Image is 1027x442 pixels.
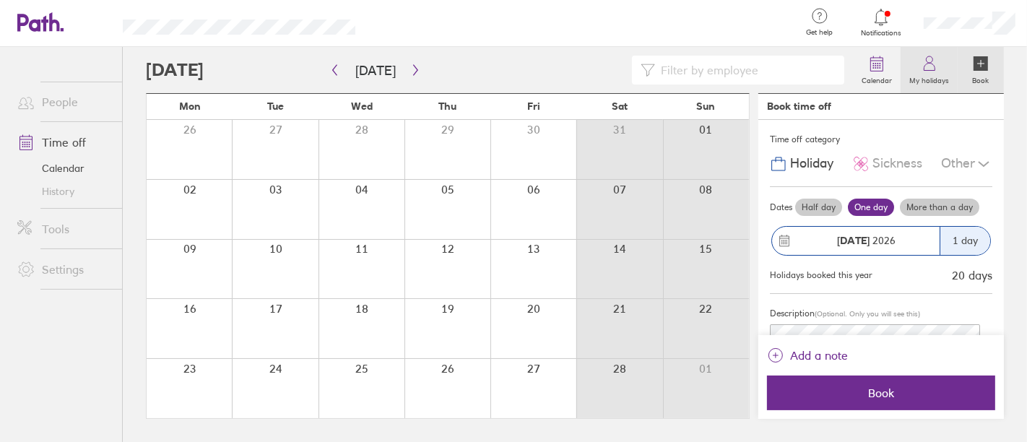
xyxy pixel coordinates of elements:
a: Time off [6,128,122,157]
a: People [6,87,122,116]
a: Calendar [853,47,901,93]
input: Filter by employee [655,56,836,84]
span: Notifications [858,29,905,38]
button: [DATE] [344,58,407,82]
label: My holidays [901,72,958,85]
a: Book [958,47,1004,93]
div: Time off category [770,129,992,150]
a: My holidays [901,47,958,93]
span: Dates [770,202,792,212]
label: Half day [795,199,842,216]
button: [DATE] 20261 day [770,219,992,263]
div: Book time off [767,100,831,112]
a: Notifications [858,7,905,38]
span: Book [777,386,985,399]
label: One day [848,199,894,216]
a: Settings [6,255,122,284]
a: Calendar [6,157,122,180]
a: History [6,180,122,203]
label: Calendar [853,72,901,85]
span: Wed [351,100,373,112]
span: Add a note [790,344,848,367]
div: 1 day [940,227,990,255]
div: 20 days [952,269,992,282]
span: Get help [797,28,844,37]
span: Tue [267,100,284,112]
strong: [DATE] [838,234,870,247]
span: Sat [612,100,628,112]
span: Fri [527,100,540,112]
label: More than a day [900,199,979,216]
a: Tools [6,214,122,243]
button: Book [767,376,995,410]
span: Holiday [790,156,833,171]
span: 2026 [838,235,896,246]
span: Sun [696,100,715,112]
div: Other [941,150,992,178]
span: Mon [179,100,201,112]
span: Thu [438,100,456,112]
span: (Optional. Only you will see this) [815,309,920,318]
span: Description [770,308,815,318]
div: Holidays booked this year [770,270,872,280]
label: Book [964,72,998,85]
span: Sickness [872,156,922,171]
button: Add a note [767,344,848,367]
